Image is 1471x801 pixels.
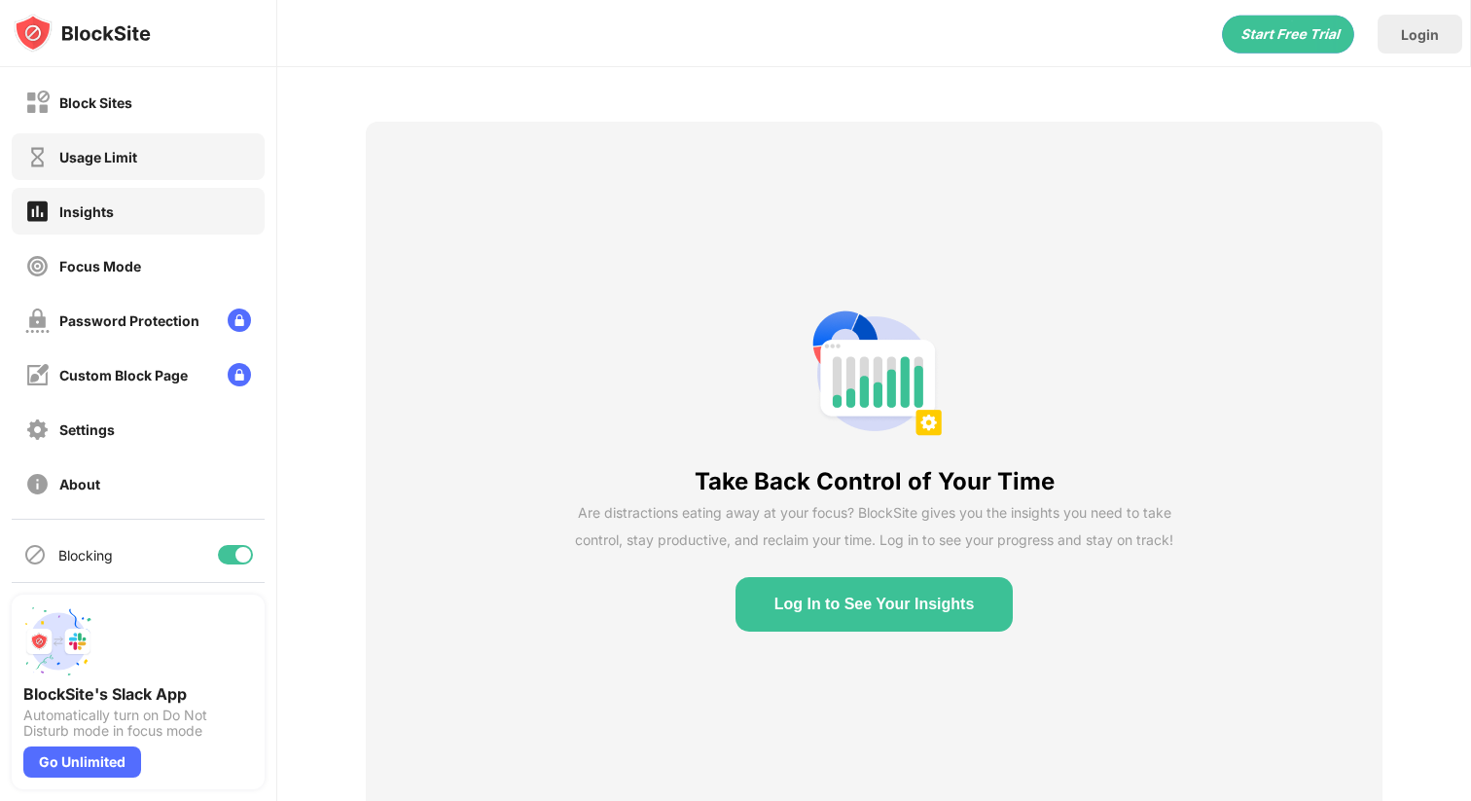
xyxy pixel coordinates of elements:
[23,606,93,676] img: push-slack.svg
[59,421,115,438] div: Settings
[25,363,50,387] img: customize-block-page-off.svg
[59,367,188,383] div: Custom Block Page
[228,363,251,386] img: lock-menu.svg
[25,418,50,442] img: settings-off.svg
[58,547,113,564] div: Blocking
[1222,15,1354,54] div: animation
[59,203,114,220] div: Insights
[1401,26,1439,43] div: Login
[59,149,137,165] div: Usage Limit
[14,14,151,53] img: logo-blocksite.svg
[23,684,253,704] div: BlockSite's Slack App
[735,577,1014,632] button: Log In to See Your Insights
[25,91,50,115] img: block-off.svg
[25,199,50,224] img: insights-on.svg
[25,309,50,333] img: password-protection-off.svg
[23,543,47,566] img: blocking-icon.svg
[695,467,1055,495] div: Take Back Control of Your Time
[575,499,1173,554] div: Are distractions eating away at your focus? BlockSite gives you the insights you need to take con...
[25,254,50,278] img: focus-off.svg
[25,472,50,496] img: about-off.svg
[228,309,251,332] img: lock-menu.svg
[59,94,132,111] div: Block Sites
[25,145,50,169] img: time-usage-off.svg
[59,312,199,329] div: Password Protection
[805,304,945,444] img: insights-non-login-state.png
[59,258,141,274] div: Focus Mode
[59,476,100,492] div: About
[23,708,253,739] div: Automatically turn on Do Not Disturb mode in focus mode
[23,746,141,778] div: Go Unlimited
